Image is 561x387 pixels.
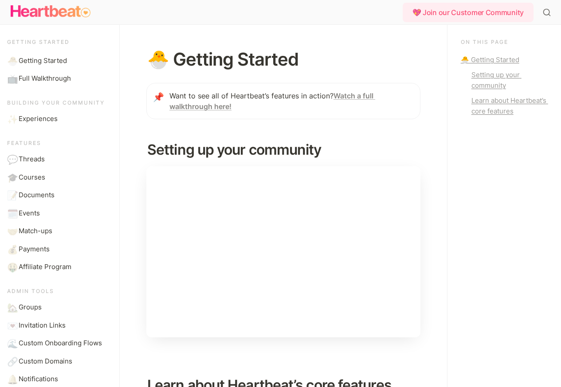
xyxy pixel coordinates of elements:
a: 📝Documents [4,187,113,204]
a: 💖 Join our Customer Community [403,3,537,22]
span: 🗓️ [7,208,16,217]
span: 🔗 [7,356,16,365]
div: 💖 Join our Customer Community [403,3,534,22]
span: 🌊 [7,338,16,347]
a: 🔗Custom Domains [4,353,113,370]
span: 💰 [7,244,16,253]
a: 🏡Groups [4,299,113,316]
span: 🤝 [7,226,16,235]
span: On this page [461,39,508,45]
span: 📌 [153,92,164,102]
span: Invitation Links [19,321,66,331]
div: Setting up your community [471,70,548,91]
span: Admin Tools [7,288,54,294]
a: 🗓️Events [4,205,113,222]
span: 🐣 [7,56,16,65]
span: 🔔 [7,374,16,383]
a: 🌊Custom Onboarding Flows [4,335,113,352]
a: 🐣 Getting Started [461,55,548,65]
span: 💬 [7,154,16,163]
div: Learn about Heartbeat’s core features [471,95,548,117]
span: Match-ups [19,226,52,236]
span: Threads [19,154,45,164]
span: Affiliate Program [19,262,71,272]
a: 🐣Getting Started [4,52,113,70]
span: Custom Onboarding Flows [19,338,102,348]
span: ✨ [7,114,16,123]
span: 🏡 [7,302,16,311]
a: 🤑Affiliate Program [4,258,113,276]
a: 💬Threads [4,151,113,168]
span: Experiences [19,114,58,124]
span: Full Walkthrough [19,74,71,84]
span: Getting started [7,39,70,45]
span: Want to see all of Heartbeat’s features in action? [169,91,375,111]
span: Custom Domains [19,356,72,367]
a: Learn about Heartbeat’s core features [461,95,548,117]
span: Events [19,208,40,219]
span: 💌 [7,321,16,329]
span: 📺 [7,74,16,82]
span: Notifications [19,374,58,384]
span: 🤑 [7,262,16,271]
a: 🤝Match-ups [4,223,113,240]
span: Getting Started [19,56,67,66]
span: 📝 [7,190,16,199]
span: Documents [19,190,55,200]
a: Setting up your community [461,70,548,91]
span: Groups [19,302,42,313]
a: 💌Invitation Links [4,317,113,334]
h1: 🐣 Getting Started [146,49,420,70]
span: Courses [19,172,45,183]
span: Payments [19,244,50,254]
span: Building your community [7,99,105,106]
a: ✨Experiences [4,110,113,128]
a: 🎓Courses [4,169,113,186]
span: 🎓 [7,172,16,181]
h2: Setting up your community [146,138,420,162]
a: 💰Payments [4,241,113,258]
img: Logo [11,3,90,20]
span: Features [7,140,41,146]
a: 📺Full Walkthrough [4,70,113,87]
iframe: player.vimeo.com [146,166,420,337]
